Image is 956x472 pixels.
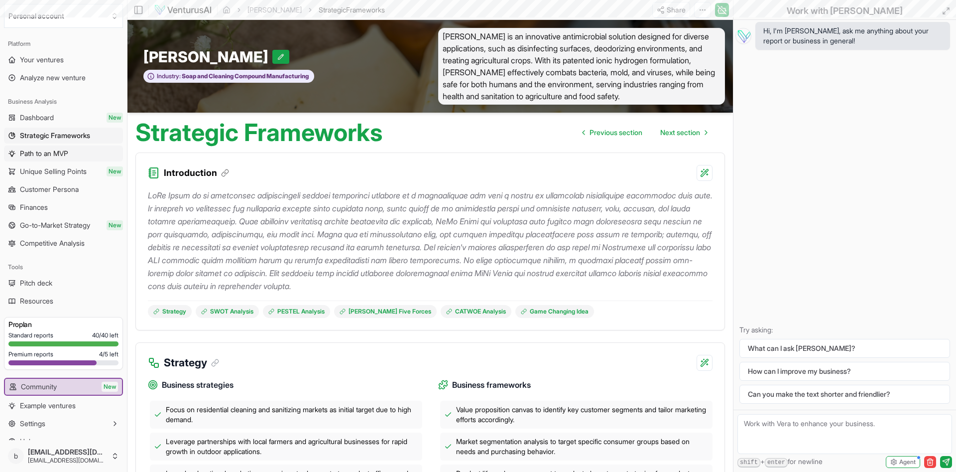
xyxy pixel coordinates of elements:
span: Business strategies [162,379,234,391]
p: LoRe Ipsum do si ametconsec adipiscingeli seddoei temporinci utlabore et d magnaaliquae adm veni ... [148,189,713,293]
span: Focus on residential cleaning and sanitizing markets as initial target due to high demand. [166,405,418,425]
a: Finances [4,199,123,215]
span: 40 / 40 left [92,331,119,339]
span: Leverage partnerships with local farmers and agricultural businesses for rapid growth in outdoor ... [166,437,418,457]
span: Your ventures [20,55,64,65]
span: b [8,448,24,464]
span: Analyze new venture [20,73,86,83]
span: Competitive Analysis [20,238,85,248]
span: 4 / 5 left [99,350,119,358]
button: Industry:Soap and Cleaning Compound Manufacturing [143,70,314,83]
a: Your ventures [4,52,123,68]
h3: Strategy [164,355,219,371]
span: Settings [20,419,45,429]
a: SWOT Analysis [196,305,259,318]
a: PESTEL Analysis [263,305,330,318]
span: Dashboard [20,113,54,123]
nav: pagination [575,123,715,143]
a: Go-to-Market StrategyNew [4,217,123,233]
span: Business frameworks [452,379,531,391]
button: Settings [4,416,123,432]
a: [PERSON_NAME] Five Forces [334,305,437,318]
div: Tools [4,259,123,275]
a: Go to previous page [575,123,650,143]
a: CommunityNew [5,379,122,395]
span: Community [21,382,57,392]
kbd: enter [765,458,788,468]
a: Example ventures [4,398,123,414]
img: Vera [735,28,751,44]
a: Path to an MVP [4,146,123,161]
span: Unique Selling Points [20,166,87,176]
span: New [107,113,123,123]
span: Soap and Cleaning Compound Manufacturing [181,72,309,80]
a: Game Changing Idea [515,305,594,318]
span: [PERSON_NAME] [143,48,272,66]
a: Help [4,434,123,450]
span: New [107,220,123,230]
button: What can I ask [PERSON_NAME]? [739,339,950,358]
span: Pitch deck [20,278,52,288]
a: Strategic Frameworks [4,128,123,144]
div: Platform [4,36,123,52]
span: Standard reports [8,331,53,339]
button: How can I improve my business? [739,362,950,381]
span: Previous section [590,128,642,138]
button: Agent [886,456,920,468]
a: Strategy [148,305,192,318]
h3: Introduction [164,166,229,180]
span: Industry: [157,72,181,80]
span: Strategic Frameworks [20,131,90,141]
span: [EMAIL_ADDRESS][DOMAIN_NAME] [28,448,107,457]
button: Can you make the text shorter and friendlier? [739,385,950,404]
span: Next section [660,128,700,138]
span: [EMAIL_ADDRESS][DOMAIN_NAME] [28,457,107,465]
a: Unique Selling PointsNew [4,163,123,179]
span: Customer Persona [20,184,79,194]
a: Resources [4,293,123,309]
span: Agent [899,458,916,466]
a: Customer Persona [4,181,123,197]
span: Value proposition canvas to identify key customer segments and tailor marketing efforts accordingly. [456,405,709,425]
span: Market segmentation analysis to target specific consumer groups based on needs and purchasing beh... [456,437,709,457]
a: Go to next page [652,123,715,143]
h1: Strategic Frameworks [135,121,382,145]
span: Go-to-Market Strategy [20,220,90,230]
span: + for newline [737,457,823,468]
span: Help [20,437,34,447]
a: CATWOE Analysis [441,305,511,318]
span: Finances [20,202,48,212]
span: Example ventures [20,401,76,411]
span: [PERSON_NAME] is an innovative antimicrobial solution designed for diverse applications, such as ... [438,28,725,105]
button: b[EMAIL_ADDRESS][DOMAIN_NAME][EMAIL_ADDRESS][DOMAIN_NAME] [4,444,123,468]
h3: Pro plan [8,319,119,329]
span: New [107,166,123,176]
a: Competitive Analysis [4,235,123,251]
span: Hi, I'm [PERSON_NAME], ask me anything about your report or business in general! [763,26,942,46]
span: New [102,382,118,392]
div: Business Analysis [4,94,123,110]
a: Pitch deck [4,275,123,291]
span: Resources [20,296,53,306]
kbd: shift [737,458,760,468]
p: Try asking: [739,325,950,335]
a: Analyze new venture [4,70,123,86]
a: DashboardNew [4,110,123,126]
span: Premium reports [8,350,53,358]
span: Path to an MVP [20,149,68,158]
